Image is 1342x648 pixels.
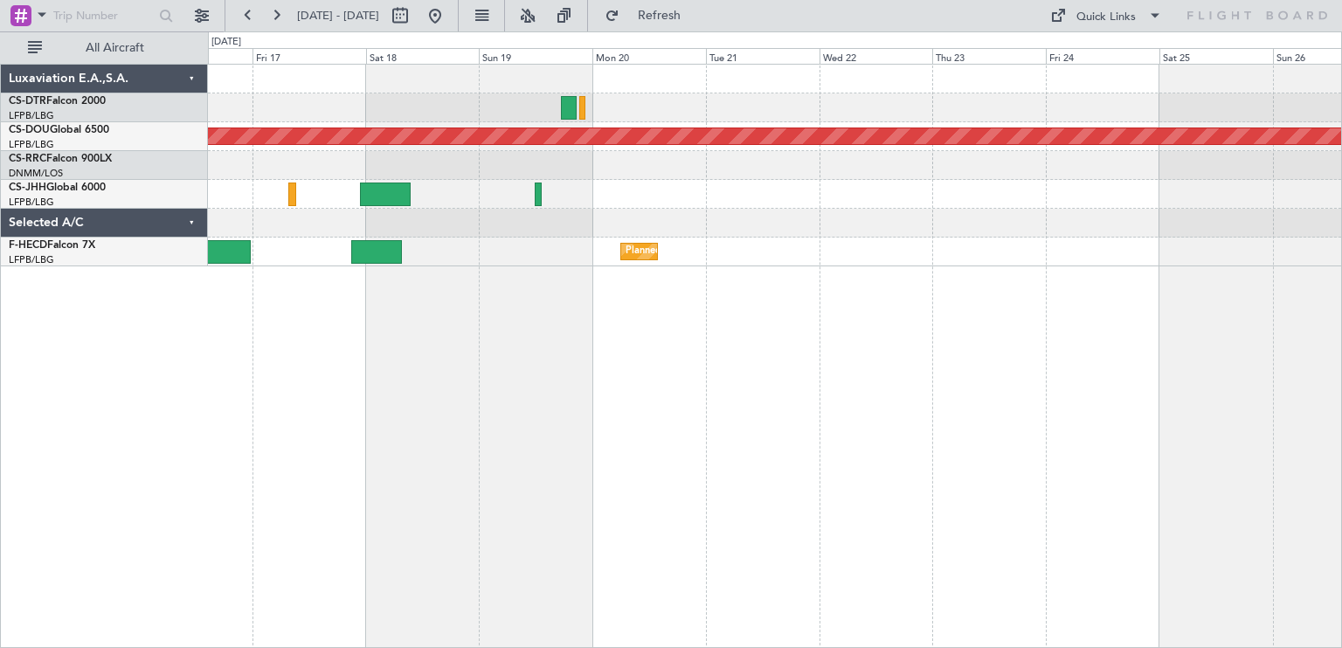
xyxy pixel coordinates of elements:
div: Quick Links [1076,9,1136,26]
a: LFPB/LBG [9,109,54,122]
span: [DATE] - [DATE] [297,8,379,24]
a: LFPB/LBG [9,138,54,151]
div: Thu 23 [932,48,1046,64]
a: LFPB/LBG [9,196,54,209]
a: DNMM/LOS [9,167,63,180]
span: CS-RRC [9,154,46,164]
div: Wed 22 [820,48,933,64]
span: CS-JHH [9,183,46,193]
div: [DATE] [211,35,241,50]
div: Fri 17 [252,48,366,64]
a: CS-JHHGlobal 6000 [9,183,106,193]
div: Planned Maint [GEOGRAPHIC_DATA] ([GEOGRAPHIC_DATA]) [626,238,901,265]
span: CS-DTR [9,96,46,107]
div: Tue 21 [706,48,820,64]
span: Refresh [623,10,696,22]
button: Refresh [597,2,702,30]
a: CS-DTRFalcon 2000 [9,96,106,107]
button: All Aircraft [19,34,190,62]
span: CS-DOU [9,125,50,135]
button: Quick Links [1041,2,1171,30]
div: Sun 19 [479,48,592,64]
a: CS-RRCFalcon 900LX [9,154,112,164]
span: All Aircraft [45,42,184,54]
a: F-HECDFalcon 7X [9,240,95,251]
a: LFPB/LBG [9,253,54,266]
div: Mon 20 [592,48,706,64]
input: Trip Number [53,3,154,29]
div: Sat 18 [366,48,480,64]
div: Fri 24 [1046,48,1159,64]
div: Sat 25 [1159,48,1273,64]
span: F-HECD [9,240,47,251]
a: CS-DOUGlobal 6500 [9,125,109,135]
